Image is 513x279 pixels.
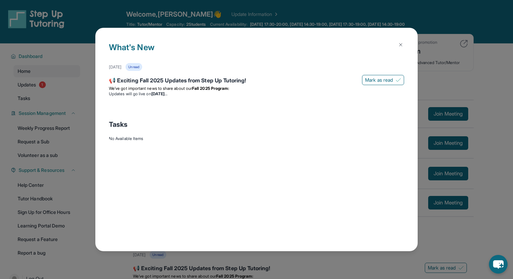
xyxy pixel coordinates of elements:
[151,91,167,96] strong: [DATE]
[109,91,404,97] li: Updates will go live on
[396,77,401,83] img: Mark as read
[398,42,403,47] img: Close Icon
[109,86,192,91] span: We’ve got important news to share about our
[109,120,128,129] span: Tasks
[109,41,404,63] h1: What's New
[489,255,508,274] button: chat-button
[109,64,121,70] div: [DATE]
[109,136,404,141] div: No Available Items
[126,63,142,71] div: Unread
[109,76,404,86] div: 📢 Exciting Fall 2025 Updates from Step Up Tutoring!
[362,75,404,85] button: Mark as read
[192,86,229,91] strong: Fall 2025 Program:
[365,77,393,83] span: Mark as read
